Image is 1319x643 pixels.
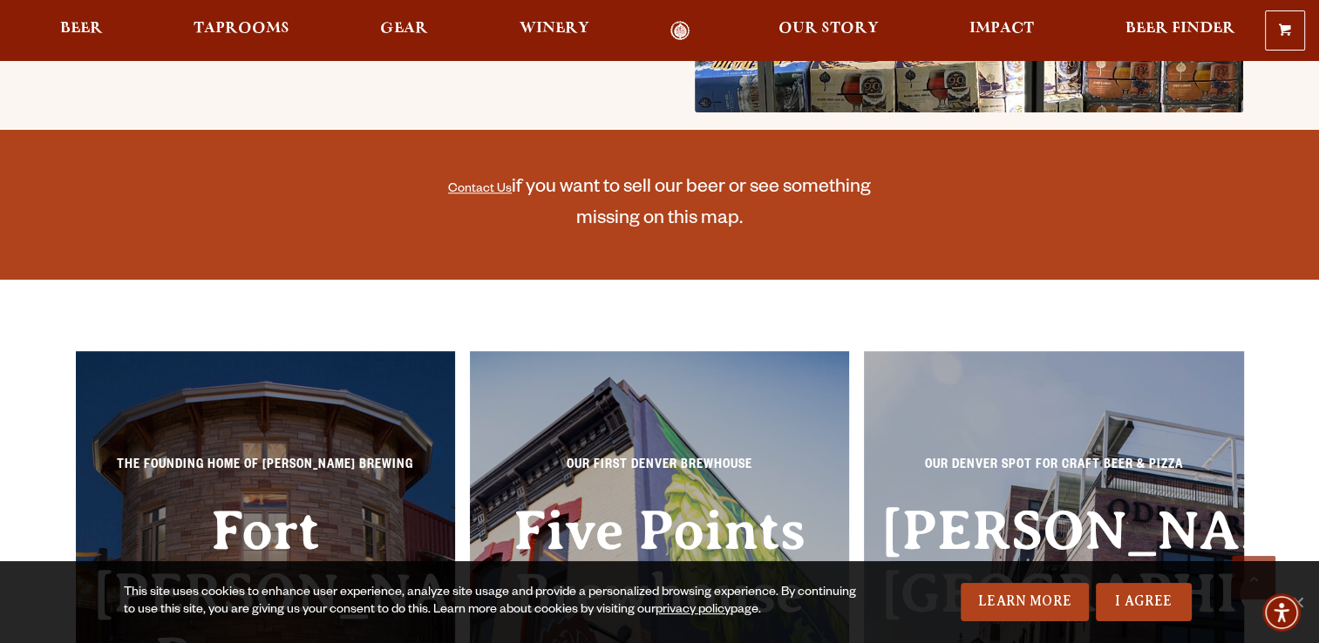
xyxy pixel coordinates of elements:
a: Learn More [961,583,1089,621]
span: Our Story [778,22,879,36]
a: Contact Us [448,183,512,197]
a: Taprooms [182,21,301,41]
a: Beer [49,21,114,41]
a: Odell Home [648,21,713,41]
span: Beer Finder [1125,22,1234,36]
span: Beer [60,22,103,36]
span: Taprooms [194,22,289,36]
a: Gear [369,21,439,41]
a: Beer Finder [1113,21,1246,41]
a: I Agree [1096,583,1192,621]
span: Impact [969,22,1034,36]
p: Our Denver spot for craft beer & pizza [881,456,1227,487]
a: Our Story [767,21,890,41]
div: This site uses cookies to enhance user experience, analyze site usage and provide a personalized ... [124,585,863,619]
a: privacy policy [656,604,731,618]
a: Scroll to top [1232,556,1275,599]
p: Our First Denver Brewhouse [487,456,833,487]
span: Winery [520,22,589,36]
p: if you want to sell our beer or see something missing on this map. [420,173,900,236]
p: The Founding Home of [PERSON_NAME] Brewing [93,456,439,487]
a: Impact [958,21,1045,41]
div: Accessibility Menu [1262,593,1301,632]
span: Gear [380,22,428,36]
a: Winery [508,21,601,41]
